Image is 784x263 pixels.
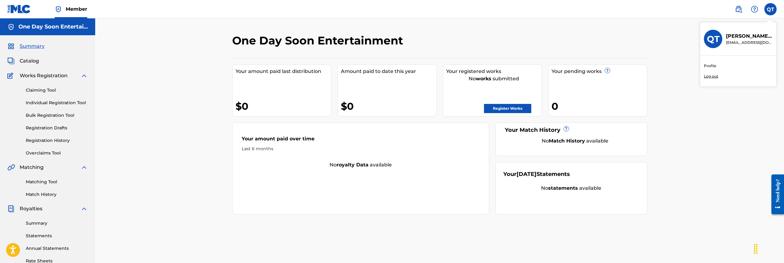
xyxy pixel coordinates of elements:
[7,23,15,31] img: Accounts
[7,43,45,50] a: SummarySummary
[66,6,87,13] span: Member
[80,205,88,212] img: expand
[7,205,15,212] img: Royalties
[242,146,480,152] div: Last 6 months
[26,191,88,198] a: Match History
[18,23,88,30] h5: One Day Soon Entertainment
[20,72,68,79] span: Works Registration
[748,3,761,15] div: Help
[26,179,88,185] a: Matching Tool
[704,63,716,69] a: Profile
[732,3,745,15] a: Public Search
[605,68,610,73] span: ?
[20,205,42,212] span: Royalties
[503,170,570,178] div: Your Statements
[549,138,585,144] strong: Match History
[753,234,784,263] iframe: Chat Widget
[735,6,742,13] img: search
[341,99,436,113] div: $0
[476,76,491,82] strong: works
[341,68,436,75] div: Amount paid to date this year
[726,40,773,45] p: isaiahqthomas@gmail.com
[55,6,62,13] img: Top Rightsholder
[564,126,569,131] span: ?
[26,233,88,239] a: Statements
[20,57,39,65] span: Catalog
[26,137,88,144] a: Registration History
[7,43,15,50] img: Summary
[20,164,44,171] span: Matching
[767,168,784,221] iframe: Resource Center
[503,126,639,134] div: Your Match History
[26,150,88,156] a: Overclaims Tool
[511,137,639,145] div: No available
[26,245,88,252] a: Annual Statements
[80,164,88,171] img: expand
[7,57,15,65] img: Catalog
[7,57,39,65] a: CatalogCatalog
[751,240,761,258] div: Drag
[764,3,777,15] div: User Menu
[517,171,536,177] span: [DATE]
[26,100,88,106] a: Individual Registration Tool
[80,72,88,79] img: expand
[26,112,88,119] a: Bulk Registration Tool
[232,34,406,48] h2: One Day Soon Entertainment
[707,34,720,44] h3: QT
[704,74,718,79] p: Log out
[446,75,542,82] div: No submitted
[726,32,773,40] p: Quentin Thomas
[552,68,647,75] div: Your pending works
[7,72,15,79] img: Works Registration
[26,87,88,93] a: Claiming Tool
[548,185,578,191] strong: statements
[503,185,639,192] div: No available
[7,5,31,13] img: MLC Logo
[232,161,489,169] div: No available
[236,68,331,75] div: Your amount paid last distribution
[751,6,758,13] img: help
[337,162,369,168] strong: royalty data
[484,104,531,113] a: Register Works
[20,43,45,50] span: Summary
[26,220,88,227] a: Summary
[236,99,331,113] div: $0
[7,164,15,171] img: Matching
[552,99,647,113] div: 0
[446,68,542,75] div: Your registered works
[26,125,88,131] a: Registration Drafts
[242,135,480,146] div: Your amount paid over time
